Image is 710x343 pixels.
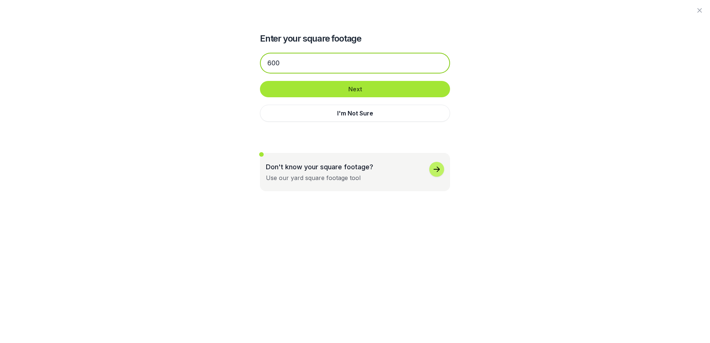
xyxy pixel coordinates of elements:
[266,162,373,172] p: Don't know your square footage?
[260,33,450,45] h2: Enter your square footage
[260,153,450,191] button: Don't know your square footage?Use our yard square footage tool
[260,105,450,122] button: I'm Not Sure
[266,173,361,182] div: Use our yard square footage tool
[260,81,450,97] button: Next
